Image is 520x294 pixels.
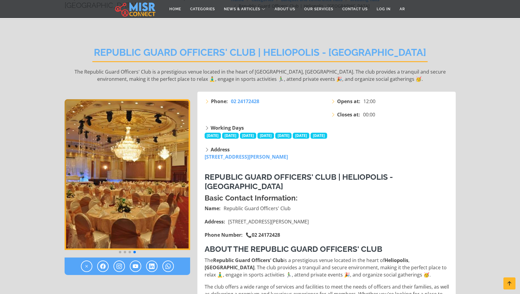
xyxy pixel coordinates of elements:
span: 12:00 [363,98,375,105]
strong: Working Days [211,125,244,131]
span: [DATE] [222,133,239,139]
a: News & Articles [219,3,270,15]
span: [DATE] [205,133,221,139]
a: [STREET_ADDRESS][PERSON_NAME] [205,153,288,160]
li: Republic Guard Officers' Club [205,205,450,212]
strong: Closes at: [337,111,360,118]
span: [DATE] [293,133,309,139]
span: [DATE] [257,133,274,139]
p: The is a prestigious venue located in the heart of , . The club provides a tranquil and secure en... [205,257,450,278]
strong: Republic Guard Officers' Club [213,257,283,264]
img: main.misr_connect [115,2,155,17]
a: Categories [186,3,219,15]
span: [DATE] [311,133,327,139]
img: Republic Guard Officers' Club | Heliopolis - Cairo [65,99,190,250]
a: About Us [270,3,300,15]
a: Home [165,3,186,15]
strong: 02 24172428 [252,231,280,239]
a: Contact Us [338,3,372,15]
strong: Address: [205,218,225,225]
strong: Address [211,146,230,153]
span: Go to slide 3 [129,251,131,253]
strong: Heliopolis [384,257,408,264]
strong: Phone: [211,98,228,105]
span: Go to slide 2 [124,251,126,253]
strong: Phone Number: [205,231,243,239]
span: [DATE] [240,133,257,139]
strong: Name: [205,205,221,212]
strong: Opens at: [337,98,360,105]
span: 00:00 [363,111,375,118]
span: News & Articles [224,6,260,12]
a: Log in [372,3,395,15]
a: 02 24172428 [231,98,259,105]
p: The Republic Guard Officers' Club is a prestigious venue located in the heart of [GEOGRAPHIC_DATA... [65,68,456,83]
span: [DATE] [275,133,292,139]
strong: Basic Contact Information: [205,194,298,202]
div: 4 / 4 [65,99,190,250]
a: AR [395,3,410,15]
span: Go to slide 1 [119,251,121,253]
strong: [GEOGRAPHIC_DATA] [205,264,254,271]
li: [STREET_ADDRESS][PERSON_NAME] [205,218,450,225]
strong: Republic Guard Officers' Club | Heliopolis - [GEOGRAPHIC_DATA] [205,172,393,191]
h2: Republic Guard Officers' Club | Heliopolis - [GEOGRAPHIC_DATA] [92,47,428,62]
strong: About the Republic Guard Officers' Club [205,245,382,254]
li: 📞 [205,231,450,239]
a: Our Services [300,3,338,15]
span: Go to slide 4 [133,251,136,253]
